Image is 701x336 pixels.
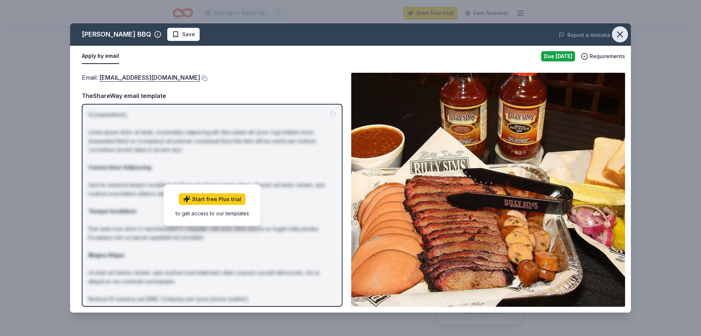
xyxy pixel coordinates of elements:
button: Apply by email [82,49,119,64]
strong: Tempor Incididunt [88,208,136,214]
span: Save [182,30,195,39]
div: TheShareWay email template [82,91,342,101]
button: Report a mistake [559,31,610,39]
span: Requirements [590,52,625,61]
span: Email : [82,74,200,81]
img: Image for Billy Sims BBQ [351,73,625,307]
div: to get access to our templates [176,209,249,217]
p: Hi [name/there], Lorem ipsum dolor sit amet, consectetur adipiscing elit. Nos autem ab [your org]... [88,110,336,330]
strong: Magna Aliqua [88,252,124,258]
a: [EMAIL_ADDRESS][DOMAIN_NAME] [99,73,200,82]
strong: Consectetur Adipiscing [88,164,151,170]
button: Save [167,28,200,41]
div: Due [DATE] [541,51,575,61]
button: Requirements [581,52,625,61]
div: [PERSON_NAME] BBQ [82,29,151,40]
a: Start free Plus trial [179,193,246,205]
